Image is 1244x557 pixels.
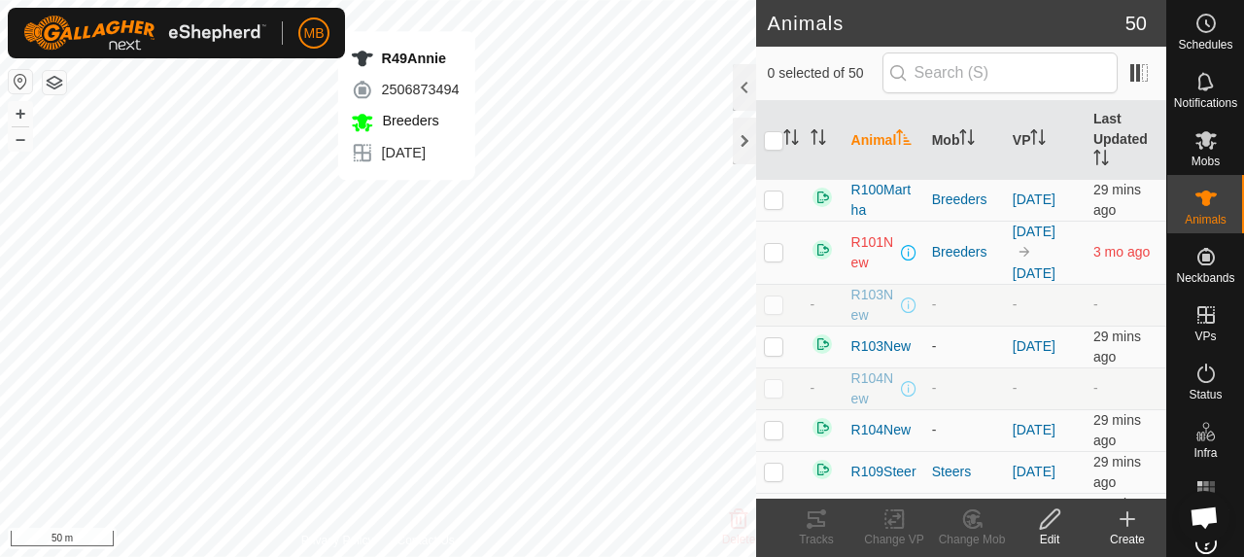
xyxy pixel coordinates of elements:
[932,378,997,399] div: -
[23,16,266,51] img: Gallagher Logo
[851,368,897,409] span: R104New
[932,190,997,210] div: Breeders
[1178,491,1230,543] div: Open chat
[1013,380,1018,396] app-display-virtual-paddock-transition: -
[932,462,997,482] div: Steers
[851,420,911,440] span: R104New
[1189,389,1222,400] span: Status
[1086,101,1166,180] th: Last Updated
[768,63,882,84] span: 0 selected of 50
[1088,531,1166,548] div: Create
[1182,505,1229,517] span: Heatmap
[768,12,1125,35] h2: Animals
[9,127,32,151] button: –
[1013,338,1055,354] a: [DATE]
[1185,214,1227,226] span: Animals
[932,336,997,357] div: -
[1093,380,1098,396] span: -
[1013,422,1055,437] a: [DATE]
[811,132,826,148] p-sorticon: Activate to sort
[1011,531,1088,548] div: Edit
[1193,447,1217,459] span: Infra
[811,186,834,209] img: returning on
[851,180,916,221] span: R100Martha
[43,71,66,94] button: Map Layers
[932,420,997,440] div: -
[959,132,975,148] p-sorticon: Activate to sort
[933,531,1011,548] div: Change Mob
[351,142,460,165] div: [DATE]
[1013,191,1055,207] a: [DATE]
[932,295,997,315] div: -
[1093,454,1141,490] span: 25 Sept 2025, 4:33 pm
[1176,272,1234,284] span: Neckbands
[1013,296,1018,312] app-display-virtual-paddock-transition: -
[1125,9,1147,38] span: 50
[9,102,32,125] button: +
[1192,156,1220,167] span: Mobs
[811,416,834,439] img: returning on
[378,113,439,128] span: Breeders
[844,101,924,180] th: Animal
[1005,101,1086,180] th: VP
[811,380,815,396] span: -
[932,242,997,262] div: Breeders
[1013,265,1055,281] a: [DATE]
[351,47,460,70] div: R49Annie
[851,462,916,482] span: R109Steer
[1178,39,1232,51] span: Schedules
[855,531,933,548] div: Change VP
[811,238,834,261] img: returning on
[1013,224,1055,239] a: [DATE]
[783,132,799,148] p-sorticon: Activate to sort
[1013,464,1055,479] a: [DATE]
[811,332,834,356] img: returning on
[1093,182,1141,218] span: 25 Sept 2025, 4:33 pm
[1030,132,1046,148] p-sorticon: Activate to sort
[1093,412,1141,448] span: 25 Sept 2025, 4:33 pm
[896,132,912,148] p-sorticon: Activate to sort
[397,532,454,549] a: Contact Us
[811,458,834,481] img: returning on
[777,531,855,548] div: Tracks
[1093,496,1141,532] span: 25 Sept 2025, 4:33 pm
[851,285,897,326] span: R103New
[851,336,911,357] span: R103New
[1017,244,1032,260] img: to
[351,78,460,101] div: 2506873494
[1093,329,1141,365] span: 25 Sept 2025, 4:33 pm
[924,101,1005,180] th: Mob
[1093,244,1150,260] span: 22 June 2025, 9:33 am
[304,23,325,44] span: MB
[1093,296,1098,312] span: -
[9,70,32,93] button: Reset Map
[1174,97,1237,109] span: Notifications
[851,232,897,273] span: R101New
[301,532,374,549] a: Privacy Policy
[882,52,1118,93] input: Search (S)
[1194,331,1216,342] span: VPs
[811,296,815,312] span: -
[1093,153,1109,168] p-sorticon: Activate to sort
